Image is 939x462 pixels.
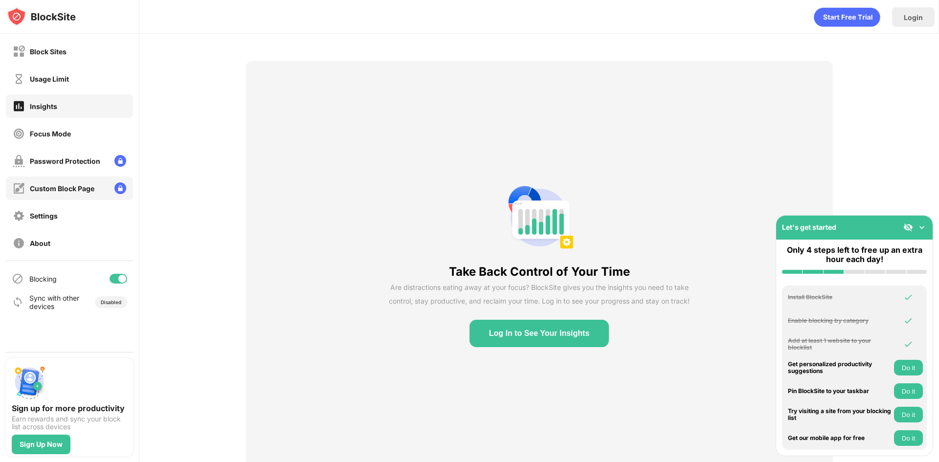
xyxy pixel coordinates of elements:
div: Login [904,13,923,22]
button: Do it [894,430,923,446]
div: Password Protection [30,157,100,165]
div: Install BlockSite [788,294,892,301]
img: omni-check.svg [903,339,913,349]
div: Try visiting a site from your blocking list [788,408,892,422]
img: sync-icon.svg [12,296,23,308]
div: Get personalized productivity suggestions [788,361,892,375]
img: insights-on.svg [13,100,25,112]
div: Focus Mode [30,130,71,138]
div: Add at least 1 website to your blocklist [788,337,892,352]
img: push-signup.svg [12,364,47,399]
img: blocking-icon.svg [12,273,23,285]
div: Only 4 steps left to free up an extra hour each day! [782,245,927,264]
div: Pin BlockSite to your taskbar [788,388,892,395]
button: Do it [894,407,923,422]
div: Let's get started [782,223,836,231]
div: Sign Up Now [20,440,63,448]
div: Insights [30,102,57,110]
img: omni-setup-toggle.svg [917,222,927,232]
div: Sign up for more productivity [12,403,127,413]
div: Custom Block Page [30,184,94,193]
img: focus-off.svg [13,128,25,140]
img: settings-off.svg [13,210,25,222]
div: Usage Limit [30,75,69,83]
div: Disabled [101,299,121,305]
button: Do it [894,360,923,375]
button: Do it [894,383,923,399]
img: eye-not-visible.svg [903,222,913,232]
div: Block Sites [30,47,67,56]
div: Take Back Control of Your Time [449,264,630,279]
img: lock-menu.svg [114,182,126,194]
img: time-usage-off.svg [13,73,25,85]
img: password-protection-off.svg [13,155,25,167]
div: About [30,239,50,247]
div: Sync with other devices [29,294,80,310]
div: Are distractions eating away at your focus? BlockSite gives you the insights you need to take con... [389,281,690,308]
img: customize-block-page-off.svg [13,182,25,195]
img: omni-check.svg [903,316,913,326]
img: block-off.svg [13,45,25,58]
div: Blocking [29,275,57,283]
div: Earn rewards and sync your block list across devices [12,415,127,431]
img: logo-blocksite.svg [7,7,76,26]
div: animation [814,7,880,27]
div: Get our mobile app for free [788,435,892,441]
button: Log In to See Your Insights [469,320,609,347]
div: Settings [30,212,58,220]
img: about-off.svg [13,237,25,249]
img: lock-menu.svg [114,155,126,167]
div: Enable blocking by category [788,317,892,324]
img: insights-non-login-state.png [504,182,575,253]
img: omni-check.svg [903,292,913,302]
